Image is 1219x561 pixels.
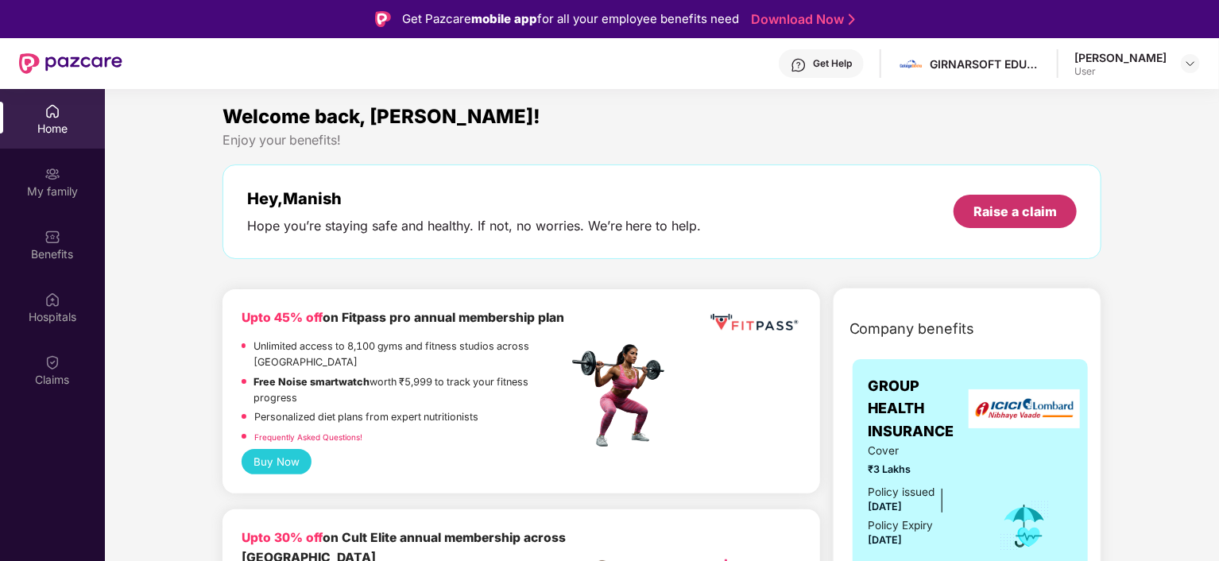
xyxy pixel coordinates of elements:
b: on Fitpass pro annual membership plan [242,310,564,325]
div: Get Help [813,57,852,70]
div: User [1074,65,1167,78]
p: worth ₹5,999 to track your fitness progress [254,374,568,406]
b: Upto 30% off [242,530,323,545]
img: fpp.png [567,340,679,451]
strong: Free Noise smartwatch [254,376,370,388]
div: Get Pazcare for all your employee benefits need [402,10,739,29]
div: Hey, Manish [247,189,702,208]
span: Cover [869,443,977,459]
img: svg+xml;base64,PHN2ZyBpZD0iRHJvcGRvd24tMzJ4MzIiIHhtbG5zPSJodHRwOi8vd3d3LnczLm9yZy8yMDAwL3N2ZyIgd2... [1184,57,1197,70]
img: Stroke [849,11,855,28]
span: ₹3 Lakhs [869,462,977,478]
span: GROUP HEALTH INSURANCE [869,375,977,443]
p: Personalized diet plans from expert nutritionists [254,409,478,425]
a: Frequently Asked Questions! [254,432,362,442]
img: cd%20colored%20full%20logo%20(1).png [900,52,923,75]
img: fppp.png [707,308,800,338]
div: Policy issued [869,484,935,501]
strong: mobile app [471,11,537,26]
div: Raise a claim [973,203,1057,220]
div: GIRNARSOFT EDUCATION SERVICES PRIVATE LIMITED [930,56,1041,72]
b: Upto 45% off [242,310,323,325]
div: [PERSON_NAME] [1074,50,1167,65]
img: insurerLogo [969,389,1080,428]
img: svg+xml;base64,PHN2ZyBpZD0iSG9tZSIgeG1sbnM9Imh0dHA6Ly93d3cudzMub3JnLzIwMDAvc3ZnIiB3aWR0aD0iMjAiIG... [45,103,60,119]
span: Welcome back, [PERSON_NAME]! [223,105,540,128]
img: icon [999,500,1051,552]
img: Logo [375,11,391,27]
div: Policy Expiry [869,517,934,534]
img: svg+xml;base64,PHN2ZyBpZD0iQ2xhaW0iIHhtbG5zPSJodHRwOi8vd3d3LnczLm9yZy8yMDAwL3N2ZyIgd2lkdGg9IjIwIi... [45,354,60,370]
img: svg+xml;base64,PHN2ZyBpZD0iSGVscC0zMngzMiIgeG1sbnM9Imh0dHA6Ly93d3cudzMub3JnLzIwMDAvc3ZnIiB3aWR0aD... [791,57,807,73]
button: Buy Now [242,449,312,474]
span: Company benefits [849,318,975,340]
div: Hope you’re staying safe and healthy. If not, no worries. We’re here to help. [247,218,702,234]
img: svg+xml;base64,PHN2ZyBpZD0iSG9zcGl0YWxzIiB4bWxucz0iaHR0cDovL3d3dy53My5vcmcvMjAwMC9zdmciIHdpZHRoPS... [45,292,60,308]
img: svg+xml;base64,PHN2ZyBpZD0iQmVuZWZpdHMiIHhtbG5zPSJodHRwOi8vd3d3LnczLm9yZy8yMDAwL3N2ZyIgd2lkdGg9Ij... [45,229,60,245]
span: [DATE] [869,501,903,513]
a: Download Now [751,11,850,28]
img: New Pazcare Logo [19,53,122,74]
div: Enjoy your benefits! [223,132,1102,149]
span: [DATE] [869,534,903,546]
img: svg+xml;base64,PHN2ZyB3aWR0aD0iMjAiIGhlaWdodD0iMjAiIHZpZXdCb3g9IjAgMCAyMCAyMCIgZmlsbD0ibm9uZSIgeG... [45,166,60,182]
p: Unlimited access to 8,100 gyms and fitness studios across [GEOGRAPHIC_DATA] [253,339,568,370]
